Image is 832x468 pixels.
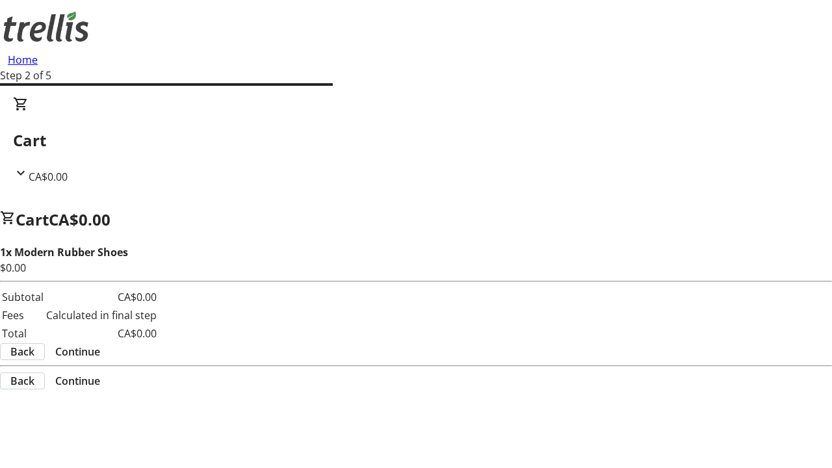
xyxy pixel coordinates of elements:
span: CA$0.00 [49,209,110,230]
div: CartCA$0.00 [13,96,819,185]
td: Subtotal [1,289,44,305]
span: Continue [55,373,100,389]
button: Continue [45,373,110,389]
h2: Cart [13,129,819,152]
td: Fees [1,307,44,324]
td: CA$0.00 [45,325,157,342]
td: Total [1,325,44,342]
span: Cart [16,209,49,230]
span: Back [10,373,34,389]
span: Continue [55,344,100,359]
button: Continue [45,344,110,359]
span: Back [10,344,34,359]
span: CA$0.00 [29,170,68,184]
td: Calculated in final step [45,307,157,324]
td: CA$0.00 [45,289,157,305]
